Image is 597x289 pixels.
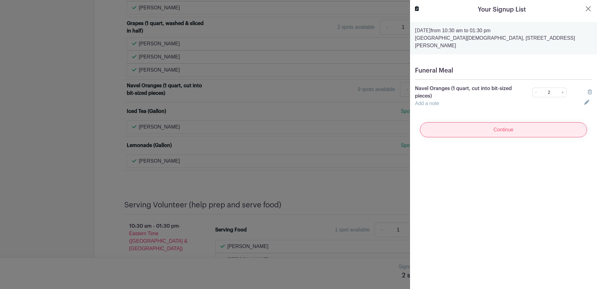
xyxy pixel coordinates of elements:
[478,5,526,14] h5: Your Signup List
[585,5,592,13] button: Close
[420,122,587,137] input: Continue
[415,27,592,34] p: from 10:30 am to 01:30 pm
[415,28,431,33] strong: [DATE]
[559,88,567,97] a: +
[415,34,592,49] p: [GEOGRAPHIC_DATA][DEMOGRAPHIC_DATA], [STREET_ADDRESS][PERSON_NAME]
[415,85,515,100] p: Navel Oranges (1 quart, cut into bit-sized pieces)
[415,101,439,106] a: Add a note
[415,67,592,74] h5: Funeral Meal
[532,88,539,97] a: -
